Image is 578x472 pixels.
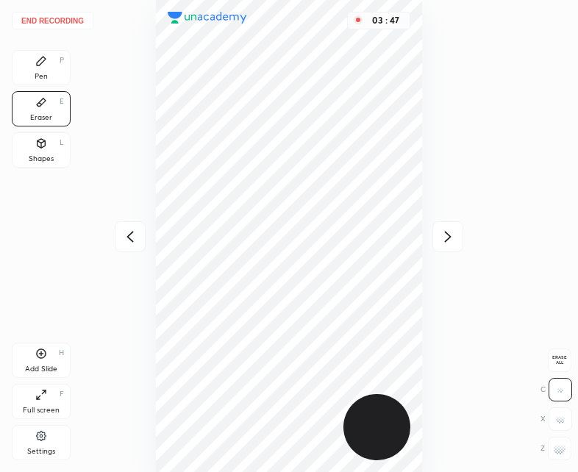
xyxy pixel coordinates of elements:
[35,73,48,80] div: Pen
[60,390,64,398] div: F
[60,57,64,64] div: P
[368,15,404,26] div: 03 : 47
[25,365,57,373] div: Add Slide
[549,355,571,365] span: Erase all
[59,349,64,357] div: H
[27,448,55,455] div: Settings
[60,139,64,146] div: L
[540,407,572,431] div: X
[23,407,60,414] div: Full screen
[12,12,93,29] button: End recording
[30,114,52,121] div: Eraser
[168,12,247,24] img: logo.38c385cc.svg
[540,378,572,401] div: C
[29,155,54,162] div: Shapes
[60,98,64,105] div: E
[540,437,571,460] div: Z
